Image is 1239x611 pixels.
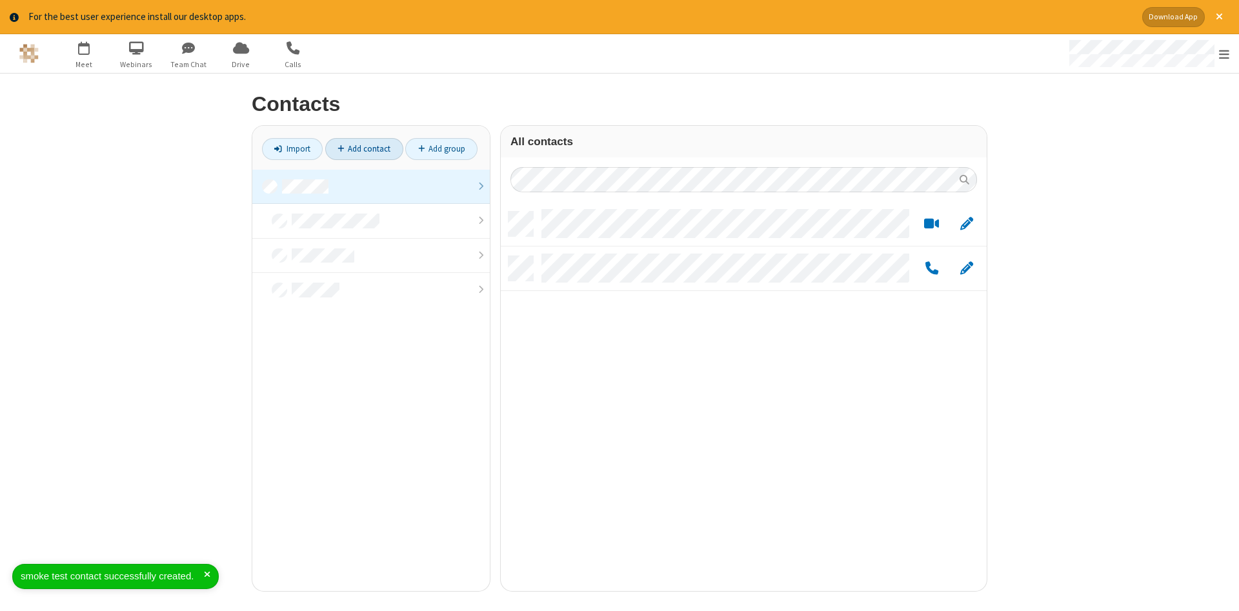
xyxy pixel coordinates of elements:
span: Webinars [112,59,161,70]
a: Add contact [325,138,403,160]
button: Logo [5,34,53,73]
button: Download App [1142,7,1205,27]
button: Edit [954,215,979,232]
a: Import [262,138,323,160]
button: Close alert [1209,7,1229,27]
button: Start a video meeting [919,215,944,232]
div: grid [501,202,987,591]
span: Team Chat [165,59,213,70]
img: QA Selenium DO NOT DELETE OR CHANGE [19,44,39,63]
div: smoke test contact successfully created. [21,569,204,584]
div: For the best user experience install our desktop apps. [28,10,1133,25]
button: Edit [954,260,979,276]
h3: All contacts [510,135,977,148]
span: Calls [269,59,317,70]
span: Meet [60,59,108,70]
div: Open menu [1057,34,1239,73]
span: Drive [217,59,265,70]
h2: Contacts [252,93,987,115]
a: Add group [405,138,478,160]
button: Call by phone [919,260,944,276]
